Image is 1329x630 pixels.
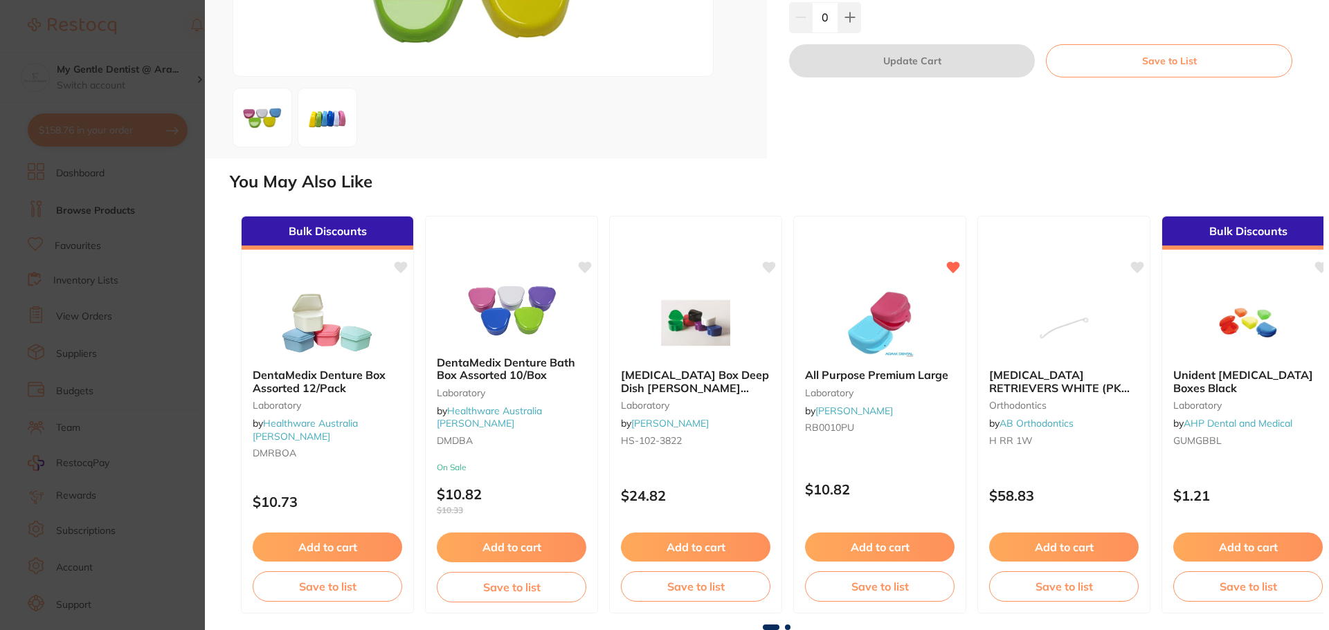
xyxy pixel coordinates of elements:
[253,571,402,602] button: Save to list
[621,417,709,429] span: by
[253,400,402,411] small: Laboratory
[631,417,709,429] a: [PERSON_NAME]
[437,486,586,515] p: $10.82
[989,488,1139,503] p: $58.83
[437,387,586,398] small: Laboratory
[437,463,586,472] small: On Sale
[237,101,287,134] img: ZXRhaW5lci5wbmc
[1184,417,1292,429] a: AHP Dental and Medical
[989,369,1139,394] b: RETAINER RETRIEVERS WHITE (PK 10)
[789,44,1035,77] button: Update Cart
[805,405,893,417] span: by
[989,532,1139,562] button: Add to cart
[621,488,770,503] p: $24.82
[815,405,893,417] a: [PERSON_NAME]
[1173,532,1323,562] button: Add to cart
[989,400,1139,411] small: orthodontics
[437,435,586,446] small: DMDBA
[242,216,413,250] div: Bulk Discounts
[1203,288,1293,358] img: Unident Retainer Boxes Black
[805,422,955,433] small: RB0010PU
[989,417,1074,429] span: by
[253,494,402,510] p: $10.73
[282,288,372,358] img: DentaMedix Denture Box Assorted 12/Pack
[621,532,770,562] button: Add to cart
[1173,417,1292,429] span: by
[437,506,586,515] span: $10.33
[621,435,770,446] small: HS-102-3822
[1019,288,1109,358] img: RETAINER RETRIEVERS WHITE (PK 10)
[835,288,925,358] img: All Purpose Premium Large
[253,417,358,442] span: by
[805,387,955,398] small: laboratory
[230,172,1323,192] h2: You May Also Like
[253,447,402,458] small: DMRBOA
[621,571,770,602] button: Save to list
[467,276,557,345] img: DentaMedix Denture Bath Box Assorted 10/Box
[805,571,955,602] button: Save to list
[1173,400,1323,411] small: laboratory
[989,435,1139,446] small: H RR 1W
[253,532,402,562] button: Add to cart
[1173,435,1323,446] small: GUMGBBL
[805,369,955,381] b: All Purpose Premium Large
[302,99,352,136] img: Zw
[621,369,770,394] b: Retainer Box Deep Dish HENRY SCHEIN Assorted Bag of 12
[805,481,955,497] p: $10.82
[1000,417,1074,429] a: AB Orthodontics
[805,532,955,562] button: Add to cart
[621,400,770,411] small: laboratory
[1046,44,1292,77] button: Save to List
[253,369,402,394] b: DentaMedix Denture Box Assorted 12/Pack
[1173,488,1323,503] p: $1.21
[437,532,586,562] button: Add to cart
[437,572,586,602] button: Save to list
[437,405,542,429] span: by
[989,571,1139,602] button: Save to list
[437,405,542,429] a: Healthware Australia [PERSON_NAME]
[1173,571,1323,602] button: Save to list
[253,417,358,442] a: Healthware Australia [PERSON_NAME]
[1173,369,1323,394] b: Unident Retainer Boxes Black
[651,288,741,358] img: Retainer Box Deep Dish HENRY SCHEIN Assorted Bag of 12
[437,356,586,382] b: DentaMedix Denture Bath Box Assorted 10/Box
